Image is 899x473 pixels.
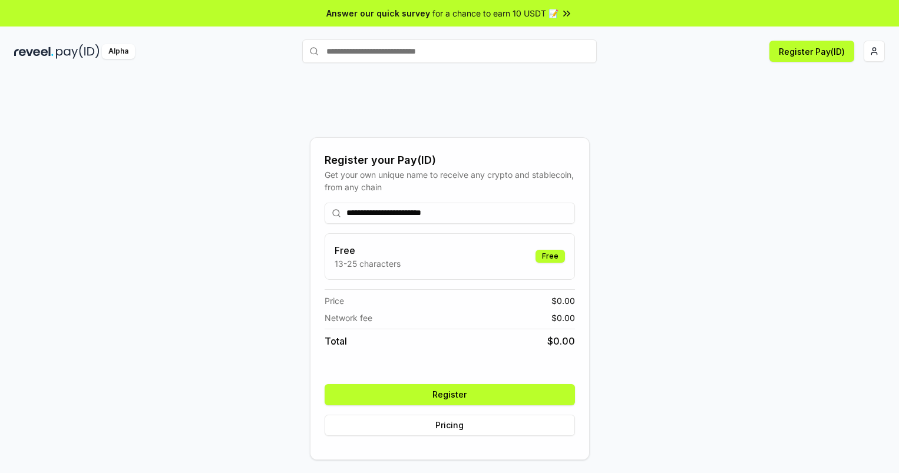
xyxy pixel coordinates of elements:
[536,250,565,263] div: Free
[14,44,54,59] img: reveel_dark
[325,295,344,307] span: Price
[325,415,575,436] button: Pricing
[325,152,575,168] div: Register your Pay(ID)
[551,312,575,324] span: $ 0.00
[325,312,372,324] span: Network fee
[769,41,854,62] button: Register Pay(ID)
[335,257,401,270] p: 13-25 characters
[325,384,575,405] button: Register
[551,295,575,307] span: $ 0.00
[335,243,401,257] h3: Free
[56,44,100,59] img: pay_id
[432,7,558,19] span: for a chance to earn 10 USDT 📝
[325,334,347,348] span: Total
[547,334,575,348] span: $ 0.00
[325,168,575,193] div: Get your own unique name to receive any crypto and stablecoin, from any chain
[102,44,135,59] div: Alpha
[326,7,430,19] span: Answer our quick survey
